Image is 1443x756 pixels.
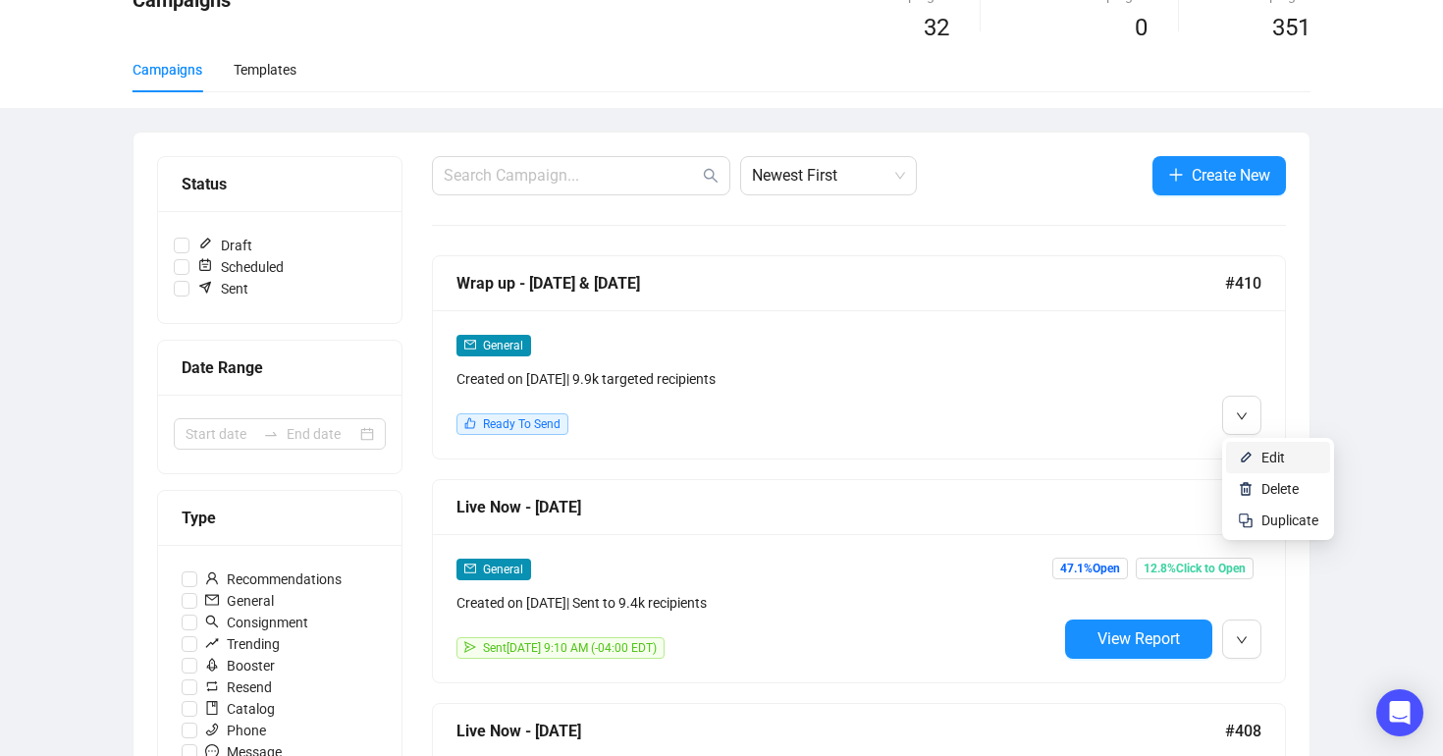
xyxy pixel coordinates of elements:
[1261,450,1285,465] span: Edit
[1238,450,1254,465] img: svg+xml;base64,PHN2ZyB4bWxucz0iaHR0cDovL3d3dy53My5vcmcvMjAwMC9zdmciIHhtbG5zOnhsaW5rPSJodHRwOi8vd3...
[1097,629,1180,648] span: View Report
[1152,156,1286,195] button: Create New
[205,658,219,672] span: rocket
[205,615,219,628] span: search
[1225,719,1261,743] span: #408
[703,168,719,184] span: search
[263,426,279,442] span: to
[1168,167,1184,183] span: plus
[432,255,1286,459] a: Wrap up - [DATE] & [DATE]#410mailGeneralCreated on [DATE]| 9.9k targeted recipientslikeReady To Send
[483,417,561,431] span: Ready To Send
[924,14,949,41] span: 32
[186,423,255,445] input: Start date
[432,479,1286,683] a: Live Now - [DATE]#409mailGeneralCreated on [DATE]| Sent to 9.4k recipientssendSent[DATE] 9:10 AM ...
[456,368,1057,390] div: Created on [DATE] | 9.9k targeted recipients
[182,506,378,530] div: Type
[752,157,905,194] span: Newest First
[1238,481,1254,497] img: svg+xml;base64,PHN2ZyB4bWxucz0iaHR0cDovL3d3dy53My5vcmcvMjAwMC9zdmciIHhtbG5zOnhsaW5rPSJodHRwOi8vd3...
[205,571,219,585] span: user
[1052,558,1128,579] span: 47.1% Open
[464,563,476,574] span: mail
[182,355,378,380] div: Date Range
[197,676,280,698] span: Resend
[1376,689,1423,736] div: Open Intercom Messenger
[444,164,699,188] input: Search Campaign...
[263,426,279,442] span: swap-right
[205,723,219,736] span: phone
[1065,620,1212,659] button: View Report
[483,641,657,655] span: Sent [DATE] 9:10 AM (-04:00 EDT)
[189,256,292,278] span: Scheduled
[1236,410,1248,422] span: down
[1261,481,1299,497] span: Delete
[483,339,523,352] span: General
[197,698,283,720] span: Catalog
[1136,558,1254,579] span: 12.8% Click to Open
[197,612,316,633] span: Consignment
[483,563,523,576] span: General
[1236,634,1248,646] span: down
[205,593,219,607] span: mail
[133,59,202,81] div: Campaigns
[234,59,296,81] div: Templates
[1272,14,1310,41] span: 351
[197,720,274,741] span: Phone
[182,172,378,196] div: Status
[197,633,288,655] span: Trending
[464,417,476,429] span: like
[197,568,349,590] span: Recommendations
[1238,513,1254,528] img: svg+xml;base64,PHN2ZyB4bWxucz0iaHR0cDovL3d3dy53My5vcmcvMjAwMC9zdmciIHdpZHRoPSIyNCIgaGVpZ2h0PSIyNC...
[205,679,219,693] span: retweet
[189,235,260,256] span: Draft
[464,641,476,653] span: send
[456,271,1225,296] div: Wrap up - [DATE] & [DATE]
[456,592,1057,614] div: Created on [DATE] | Sent to 9.4k recipients
[205,636,219,650] span: rise
[1261,513,1318,528] span: Duplicate
[456,495,1225,519] div: Live Now - [DATE]
[1192,163,1270,188] span: Create New
[456,719,1225,743] div: Live Now - [DATE]
[464,339,476,351] span: mail
[1135,14,1148,41] span: 0
[287,423,356,445] input: End date
[205,701,219,715] span: book
[197,590,282,612] span: General
[1225,271,1261,296] span: #410
[189,278,256,299] span: Sent
[197,655,283,676] span: Booster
